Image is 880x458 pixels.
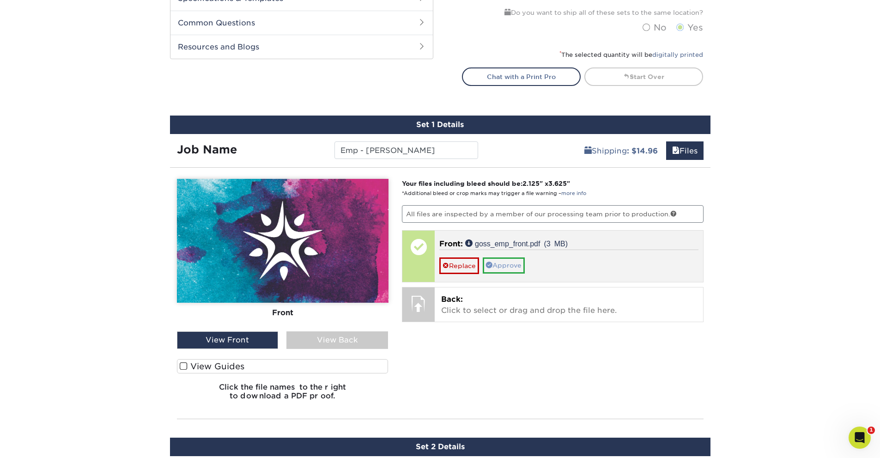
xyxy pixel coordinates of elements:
[465,239,568,247] a: goss_emp_front.pdf (3 MB)
[462,67,581,86] a: Chat with a Print Pro
[483,257,525,273] a: Approve
[170,11,433,35] h2: Common Questions
[177,331,279,349] div: View Front
[672,147,680,155] span: files
[334,141,478,159] input: Enter a job name
[627,147,658,155] b: : $14.96
[584,67,703,86] a: Start Over
[402,190,586,196] small: *Additional bleed or crop marks may trigger a file warning –
[177,143,237,156] strong: Job Name
[868,427,875,434] span: 1
[177,359,388,373] label: View Guides
[402,180,570,187] strong: Your files including bleed should be: " x "
[177,303,388,323] div: Front
[439,239,463,248] span: Front:
[652,51,703,58] a: digitally printed
[170,438,710,456] div: Set 2 Details
[559,51,703,58] small: The selected quantity will be
[849,427,871,449] iframe: Intercom live chat
[286,331,388,349] div: View Back
[402,205,704,223] p: All files are inspected by a member of our processing team prior to production.
[578,141,664,160] a: Shipping: $14.96
[522,180,540,187] span: 2.125
[441,294,697,316] p: Click to select or drag and drop the file here.
[548,180,567,187] span: 3.625
[170,35,433,59] h2: Resources and Blogs
[439,257,479,274] a: Replace
[177,383,388,408] h6: Click the file names to the right to download a PDF proof.
[584,147,592,155] span: shipping
[441,295,463,304] span: Back:
[666,141,704,160] a: Files
[561,190,586,196] a: more info
[170,116,710,134] div: Set 1 Details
